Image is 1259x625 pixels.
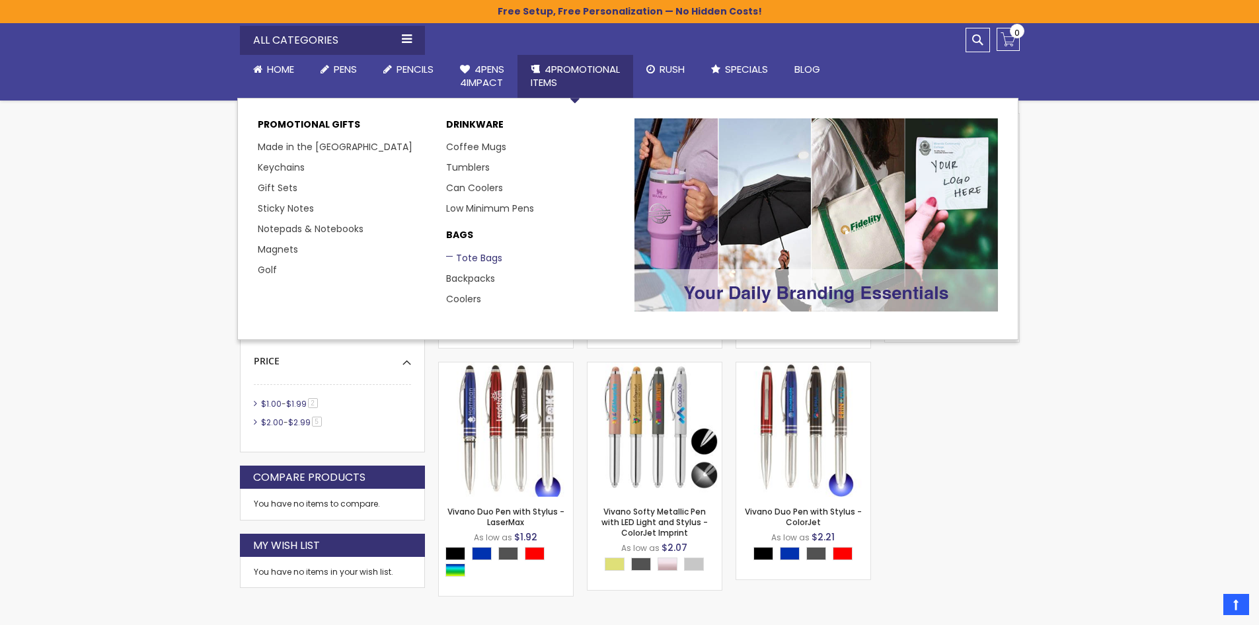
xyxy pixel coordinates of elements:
span: Home [267,62,294,76]
a: Vivano Duo Pen with Stylus - ColorJet [745,506,862,528]
a: Notepads & Notebooks [258,222,363,235]
div: Red [525,547,545,560]
span: $2.21 [812,530,835,544]
div: Rose Gold [658,558,677,571]
a: Golf [258,263,277,276]
strong: Compare Products [253,470,365,485]
p: Promotional Gifts [258,118,433,138]
span: $1.99 [286,398,307,409]
span: $1.92 [514,530,537,544]
div: Black [753,547,773,560]
a: Home [240,55,307,84]
a: Sticky Notes [258,202,314,215]
a: 0 [997,28,1020,51]
a: Pens [307,55,370,84]
a: Coolers [446,292,481,306]
a: Vivano Duo Pen with Stylus - LaserMax [447,506,564,528]
img: Promotional-Pens [634,118,998,312]
span: Rush [660,62,685,76]
span: 4PROMOTIONAL ITEMS [531,62,620,89]
a: Tote Bags [446,251,502,265]
div: Gold [605,558,625,571]
div: Gunmetal [498,547,518,560]
a: Blog [781,55,833,84]
a: Vivano Softy Metallic Pen with LED Light and Stylus - ColorJet Imprint [588,362,722,373]
span: As low as [474,532,512,543]
span: $2.07 [662,541,687,554]
img: Vivano Softy Metallic Pen with LED Light and Stylus - ColorJet Imprint [588,362,722,497]
span: Specials [725,62,768,76]
a: Tumblers [446,161,490,174]
a: $2.00-$2.995 [258,417,326,428]
div: Silver [684,558,704,571]
div: Red [833,547,853,560]
img: Vivano Duo Pen with Stylus - LaserMax [439,362,573,497]
a: Coffee Mugs [446,140,506,153]
div: Assorted [445,563,465,577]
a: Rush [633,55,698,84]
a: Made in the [GEOGRAPHIC_DATA] [258,140,412,153]
a: 4PROMOTIONALITEMS [517,55,633,98]
span: $1.00 [261,398,282,409]
span: Pens [334,62,357,76]
div: Select A Color [753,547,859,563]
span: $2.99 [288,417,311,428]
a: Vivano Duo Pen with Stylus - ColorJet [736,362,870,373]
span: 4Pens 4impact [460,62,504,89]
a: Low Minimum Pens [446,202,534,215]
a: Vivano Softy Metallic Pen with LED Light and Stylus - ColorJet Imprint [601,506,708,538]
a: Gift Sets [258,181,297,194]
div: Gunmetal [631,558,651,571]
div: Blue [472,547,492,560]
a: Backpacks [446,272,495,285]
div: Price [254,345,411,368]
a: BAGS [446,229,621,248]
span: Blog [794,62,820,76]
span: 0 [1014,26,1020,39]
span: 5 [312,417,322,427]
span: As low as [621,542,660,554]
a: Specials [698,55,781,84]
div: You have no items in your wish list. [254,567,411,577]
a: Keychains [258,161,305,174]
div: Black [445,547,465,560]
div: All Categories [240,26,425,55]
span: $2.00 [261,417,284,428]
div: Gunmetal [806,547,826,560]
a: Can Coolers [446,181,503,194]
a: Top [1223,594,1249,615]
strong: My Wish List [253,538,320,553]
div: Blue [780,547,800,560]
span: As low as [771,532,810,543]
div: You have no items to compare. [240,489,425,520]
a: Vivano Duo Pen with Stylus - LaserMax [439,362,573,373]
a: DRINKWARE [446,118,621,138]
span: 2 [308,398,318,408]
span: Pencils [397,62,434,76]
a: 4Pens4impact [447,55,517,98]
a: $1.00-$1.992 [258,398,323,409]
div: Select A Color [445,547,573,580]
a: Magnets [258,243,298,256]
img: Vivano Duo Pen with Stylus - ColorJet [736,362,870,497]
div: Select A Color [605,558,710,574]
a: Pencils [370,55,447,84]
